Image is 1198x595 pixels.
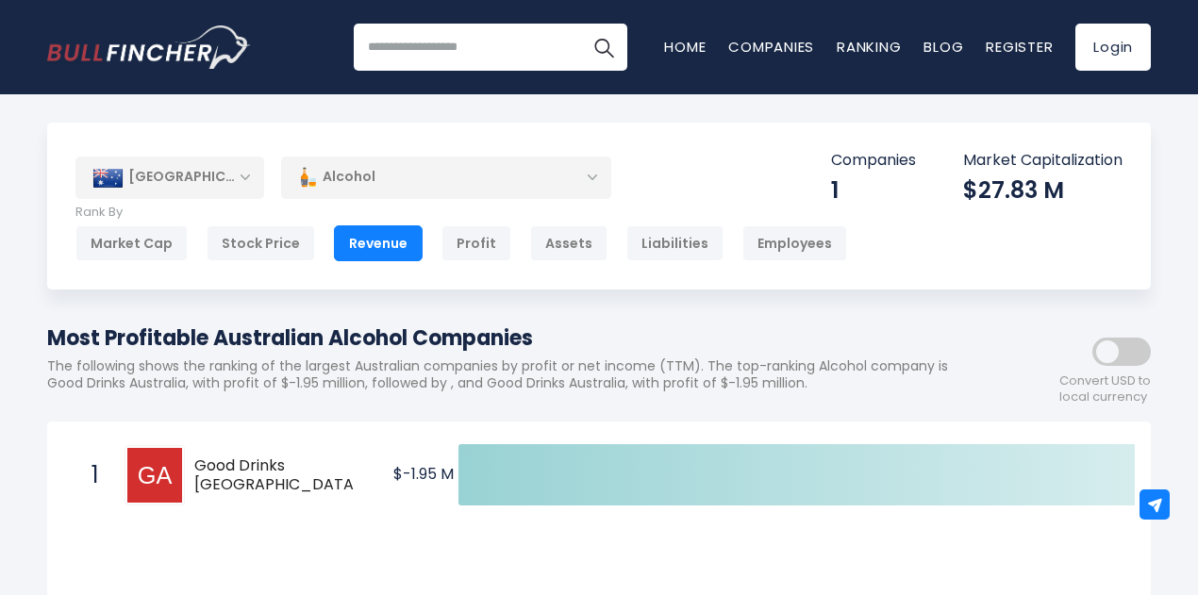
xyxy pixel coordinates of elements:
span: 1 [82,459,101,491]
a: Register [986,37,1053,57]
text: $-1.95 M [393,463,454,485]
div: Profit [441,225,511,261]
div: Market Cap [75,225,188,261]
p: Rank By [75,205,847,221]
div: Stock Price [207,225,315,261]
a: Companies [728,37,814,57]
span: Convert USD to local currency [1059,373,1151,405]
div: [GEOGRAPHIC_DATA] [75,157,264,198]
img: Bullfincher logo [47,25,251,69]
img: Good Drinks Australia [127,448,182,503]
p: Companies [831,151,916,171]
div: Employees [742,225,847,261]
h1: Most Profitable Australian Alcohol Companies [47,322,981,354]
div: Assets [530,225,607,261]
a: Ranking [837,37,901,57]
div: 1 [831,175,916,205]
a: Go to homepage [47,25,250,69]
span: Good Drinks [GEOGRAPHIC_DATA] [194,456,360,496]
div: Liabilities [626,225,724,261]
a: Home [664,37,706,57]
div: $27.83 M [963,175,1123,205]
a: Login [1075,24,1151,71]
div: Alcohol [281,156,611,199]
p: Market Capitalization [963,151,1123,171]
div: Revenue [334,225,423,261]
a: Blog [923,37,963,57]
p: The following shows the ranking of the largest Australian companies by profit or net income (TTM)... [47,357,981,391]
button: Search [580,24,627,71]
